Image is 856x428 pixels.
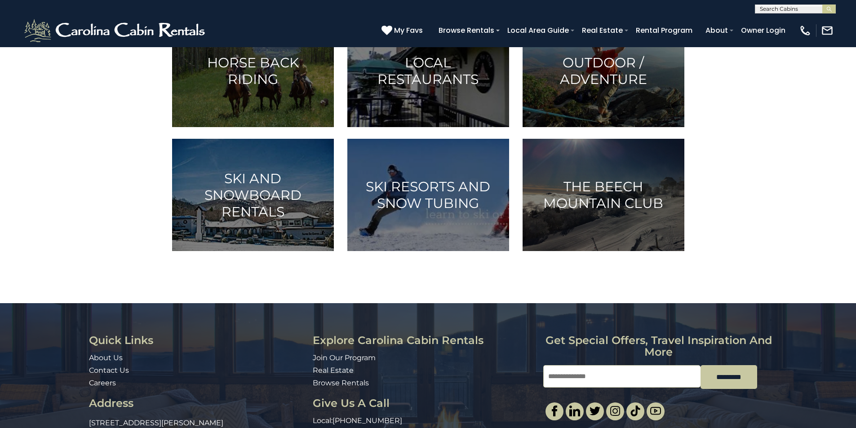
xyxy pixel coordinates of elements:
[523,139,684,251] a: The Beech Mountain Club
[701,22,732,38] a: About
[347,139,509,251] a: Ski Resorts and Snow Tubing
[313,416,537,426] p: Local:
[359,178,498,212] h3: Ski Resorts and Snow Tubing
[183,54,323,88] h3: Horse Back Riding
[333,416,402,425] a: [PHONE_NUMBER]
[569,406,580,416] img: linkedin-single.svg
[799,24,812,37] img: phone-regular-white.png
[736,22,790,38] a: Owner Login
[172,15,334,127] a: Horse Back Riding
[630,406,641,416] img: tiktok.svg
[590,406,600,416] img: twitter-single.svg
[534,178,673,212] h3: The Beech Mountain Club
[183,170,323,220] h3: Ski and Snowboard Rentals
[313,335,537,346] h3: Explore Carolina Cabin Rentals
[821,24,834,37] img: mail-regular-white.png
[313,397,537,409] h3: Give Us A Call
[89,335,306,346] h3: Quick Links
[89,379,116,387] a: Careers
[543,335,774,358] h3: Get special offers, travel inspiration and more
[549,406,560,416] img: facebook-single.svg
[610,406,621,416] img: instagram-single.svg
[89,397,306,409] h3: Address
[172,139,334,251] a: Ski and Snowboard Rentals
[503,22,573,38] a: Local Area Guide
[89,366,129,375] a: Contact Us
[394,25,423,36] span: My Favs
[89,353,123,362] a: About Us
[523,15,684,127] a: Outdoor / Adventure
[313,366,354,375] a: Real Estate
[381,25,425,36] a: My Favs
[313,353,376,362] a: Join Our Program
[347,15,509,127] a: Local Restaurants
[22,17,209,44] img: White-1-2.png
[577,22,627,38] a: Real Estate
[650,406,661,416] img: youtube-light.svg
[313,379,369,387] a: Browse Rentals
[631,22,697,38] a: Rental Program
[359,54,498,88] h3: Local Restaurants
[534,54,673,88] h3: Outdoor / Adventure
[434,22,499,38] a: Browse Rentals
